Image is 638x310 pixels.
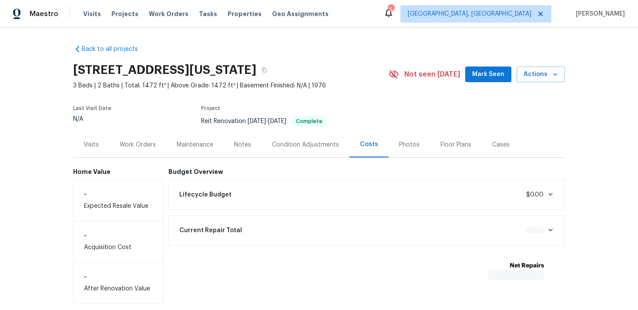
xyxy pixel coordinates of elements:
span: Work Orders [149,10,188,18]
span: Maestro [30,10,58,18]
span: [GEOGRAPHIC_DATA], [GEOGRAPHIC_DATA] [408,10,531,18]
span: Reit Renovation [201,118,327,124]
span: Tasks [199,11,217,17]
div: Visits [84,140,99,149]
div: Expected Resale Value [73,180,163,221]
h6: - [84,190,152,197]
h6: Home Value [73,168,163,175]
div: Costs [360,140,378,149]
button: Copy Address [256,62,272,78]
div: 5 [388,5,394,14]
h6: Budget Overview [168,168,565,175]
a: Back to all projects [73,45,157,53]
div: Maintenance [177,140,213,149]
span: Mark Seen [472,69,504,80]
span: [DATE] [248,118,266,124]
div: N/A [73,116,111,122]
b: Net Repairs [488,261,544,270]
div: Notes [234,140,251,149]
h6: - [84,273,152,280]
span: Current Repair Total [179,226,242,235]
div: Cases [492,140,510,149]
span: 3 Beds | 2 Baths | Total: 1472 ft² | Above Grade: 1472 ft² | Basement Finished: N/A | 1976 [73,81,389,90]
span: [DATE] [268,118,286,124]
span: Geo Assignments [272,10,329,18]
div: Acquisition Cost [73,221,163,262]
span: Complete [292,119,326,124]
span: - [248,118,286,124]
span: Properties [228,10,262,18]
div: After Renovation Value [73,262,163,304]
h2: [STREET_ADDRESS][US_STATE] [73,66,256,74]
button: Mark Seen [465,67,511,83]
div: Work Orders [120,140,156,149]
span: Projects [111,10,138,18]
span: Not seen [DATE] [404,70,460,79]
div: Photos [399,140,420,149]
span: Visits [83,10,101,18]
span: Last Visit Date [73,106,111,111]
span: Lifecycle Budget [179,190,232,199]
h6: - [84,232,152,239]
div: Condition Adjustments [272,140,339,149]
span: $0.00 [526,192,544,198]
button: Actions [517,67,565,83]
div: Floor Plans [440,140,471,149]
span: Actions [524,69,558,80]
span: Project [201,106,220,111]
span: [PERSON_NAME] [572,10,625,18]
